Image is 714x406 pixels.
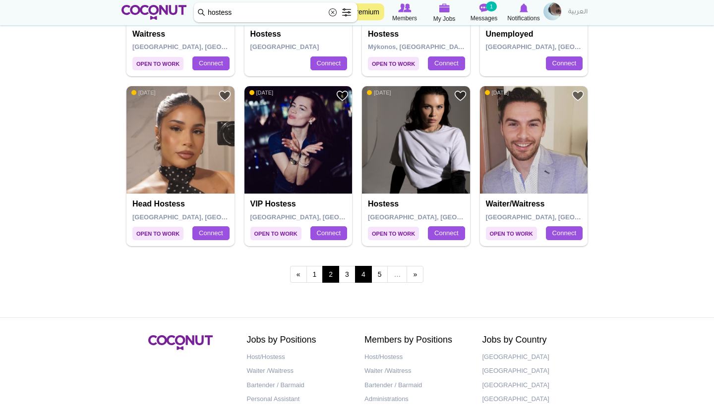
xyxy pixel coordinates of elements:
input: Search members by role or city [194,2,357,22]
a: Browse Members Members [385,2,424,23]
h4: Head Hostess [132,200,231,208]
span: Messages [471,13,498,23]
a: Go Premium [335,3,384,20]
a: Connect [310,56,347,70]
span: My Jobs [433,14,456,24]
span: Open to Work [486,227,537,240]
h2: Jobs by Positions [247,335,350,345]
a: 3 [339,266,356,283]
a: My Jobs My Jobs [424,2,464,24]
span: [GEOGRAPHIC_DATA], [GEOGRAPHIC_DATA] [486,43,627,51]
span: Open to Work [132,227,183,240]
a: Connect [428,226,465,240]
span: [DATE] [367,89,391,96]
a: 4 [355,266,372,283]
img: Notifications [520,3,528,12]
a: Connect [192,226,229,240]
a: Waiter /Waitress [247,364,350,378]
span: Open to Work [368,57,419,70]
span: Open to Work [250,227,301,240]
img: My Jobs [439,3,450,12]
span: [DATE] [249,89,274,96]
h2: Members by Positions [364,335,468,345]
a: Add to Favourites [219,90,231,102]
a: 1 [306,266,323,283]
a: Connect [546,56,583,70]
span: [DATE] [131,89,156,96]
span: Members [392,13,417,23]
a: Waiter /Waitress [364,364,468,378]
span: [GEOGRAPHIC_DATA], [GEOGRAPHIC_DATA] [250,213,392,221]
span: Notifications [507,13,539,23]
span: [GEOGRAPHIC_DATA], [GEOGRAPHIC_DATA] [132,213,274,221]
h4: Hostess [250,30,349,39]
a: Bartender / Barmaid [364,378,468,393]
a: العربية [563,2,593,22]
a: Host/Hostess [364,350,468,364]
span: … [387,266,407,283]
h4: Unemployed [486,30,585,39]
a: ‹ previous [290,266,307,283]
h4: VIP hostess [250,200,349,208]
span: [GEOGRAPHIC_DATA] [250,43,319,51]
a: 5 [371,266,388,283]
small: 1 [486,1,497,11]
span: [DATE] [485,89,509,96]
h2: Jobs by Country [482,335,586,345]
a: Messages Messages 1 [464,2,504,23]
a: Add to Favourites [336,90,349,102]
a: Connect [310,226,347,240]
img: Browse Members [398,3,411,12]
a: Add to Favourites [454,90,467,102]
img: Coconut [148,335,213,350]
span: [GEOGRAPHIC_DATA], [GEOGRAPHIC_DATA] [368,213,509,221]
img: Messages [479,3,489,12]
h4: Hostess [368,200,467,208]
a: Notifications Notifications [504,2,543,23]
h4: Hostess [368,30,467,39]
span: 2 [322,266,339,283]
a: Connect [546,226,583,240]
span: Open to Work [132,57,183,70]
a: next › [407,266,423,283]
span: Open to Work [368,227,419,240]
img: Home [121,5,186,20]
span: [GEOGRAPHIC_DATA], [GEOGRAPHIC_DATA] [132,43,274,51]
a: [GEOGRAPHIC_DATA] [482,378,586,393]
a: Connect [192,56,229,70]
span: [GEOGRAPHIC_DATA], [GEOGRAPHIC_DATA] [486,213,627,221]
h4: Waiter/Waitress [486,200,585,208]
span: Mýkonos, [GEOGRAPHIC_DATA] [368,43,468,51]
h4: Waitress [132,30,231,39]
a: Connect [428,56,465,70]
a: Host/Hostess [247,350,350,364]
a: [GEOGRAPHIC_DATA] [482,364,586,378]
a: Bartender / Barmaid [247,378,350,393]
a: [GEOGRAPHIC_DATA] [482,350,586,364]
a: Add to Favourites [572,90,584,102]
